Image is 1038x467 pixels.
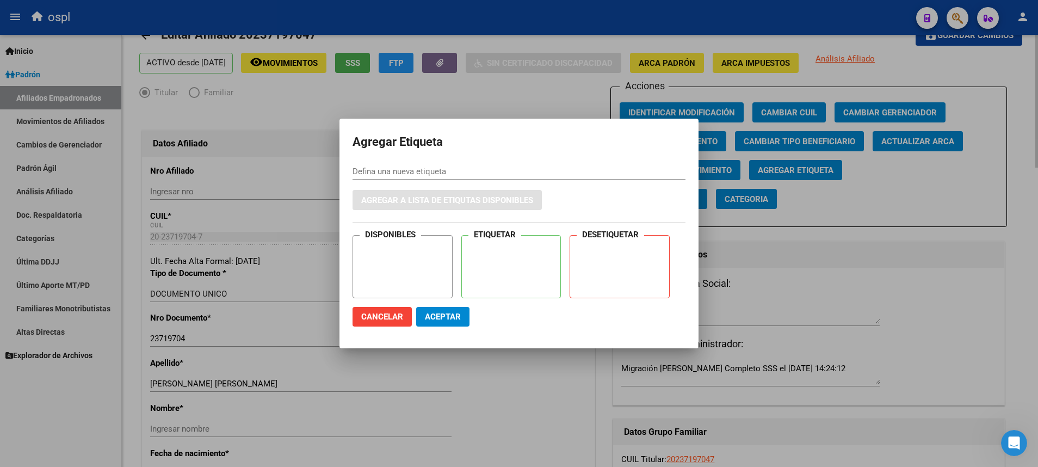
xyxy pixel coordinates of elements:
[361,195,533,205] span: Agregar a lista de etiqutas disponibles
[353,307,412,327] button: Cancelar
[425,312,461,322] span: Aceptar
[1001,430,1027,456] iframe: Intercom live chat
[416,307,469,327] button: Aceptar
[577,228,644,242] h4: DESETIQUETAR
[361,312,403,322] span: Cancelar
[353,190,542,210] button: Agregar a lista de etiqutas disponibles
[468,228,521,242] h4: ETIQUETAR
[360,228,421,242] h4: DISPONIBLES
[353,132,685,152] h2: Agregar Etiqueta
